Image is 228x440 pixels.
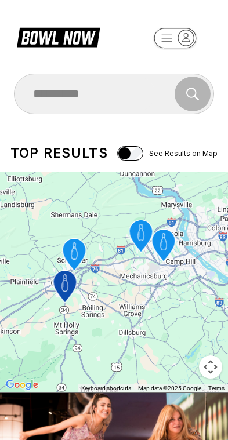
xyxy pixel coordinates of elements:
[117,146,143,161] input: See Results on Map
[199,355,222,379] button: Map camera controls
[3,377,41,392] img: Google
[138,385,201,391] span: Map data ©2025 Google
[81,384,131,392] button: Keyboard shortcuts
[121,217,160,257] gmp-advanced-marker: ABC West Lanes and Lounge
[45,267,84,308] gmp-advanced-marker: Midway Bowling - Carlisle
[144,226,183,267] gmp-advanced-marker: Trindle Bowl
[149,149,218,158] span: See Results on Map
[208,385,225,391] a: Terms (opens in new tab)
[10,145,108,161] div: Top results
[55,235,93,276] gmp-advanced-marker: Strike Zone Bowling Center
[3,377,41,392] a: Open this area in Google Maps (opens a new window)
